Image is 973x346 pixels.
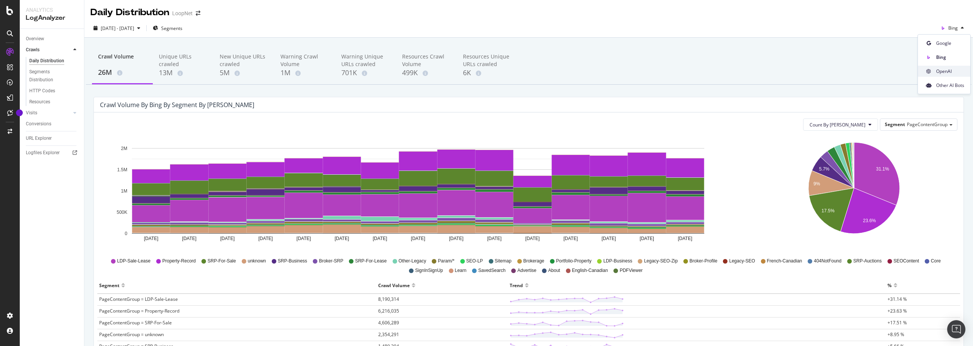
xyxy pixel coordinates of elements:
[208,258,236,264] span: SRP-For-Sale
[399,258,426,264] span: Other-Legacy
[729,258,755,264] span: Legacy-SEO
[172,9,193,17] div: LoopNet
[99,331,164,338] span: PageContentGroup = unknown
[248,258,266,264] span: unknown
[29,68,71,84] div: Segments Distribution
[280,53,329,68] div: Warning Crawl Volume
[378,279,410,291] div: Crawl Volume
[355,258,387,264] span: SRP-For-Lease
[26,120,51,128] div: Conversions
[819,166,829,172] text: 5.7%
[159,53,208,68] div: Unique URLs crawled
[814,258,841,264] span: 404NotFound
[885,121,905,128] span: Segment
[90,22,143,34] button: [DATE] - [DATE]
[767,258,802,264] span: French-Canadian
[572,267,608,274] span: English-Canadian
[26,120,79,128] a: Conversions
[894,258,919,264] span: SEOContent
[99,279,119,291] div: Segment
[876,166,889,172] text: 31.1%
[936,68,964,75] span: OpenAI
[98,68,147,77] div: 26M
[378,308,399,314] span: 6,216,035
[378,296,399,302] span: 8,190,314
[938,22,967,34] button: Bing
[853,258,882,264] span: SRP-Auctions
[334,236,349,241] text: [DATE]
[887,331,904,338] span: +8.95 %
[478,267,506,274] span: SavedSearch
[100,137,736,251] svg: A chart.
[220,53,268,68] div: New Unique URLs crawled
[278,258,307,264] span: SRP-Business
[159,68,208,78] div: 13M
[29,68,79,84] a: Segments Distribution
[821,209,834,214] text: 17.5%
[907,121,948,128] span: PageContentGroup
[931,258,941,264] span: Core
[752,137,956,251] svg: A chart.
[117,258,151,264] span: LDP-Sale-Lease
[373,236,387,241] text: [DATE]
[280,68,329,78] div: 1M
[602,236,616,241] text: [DATE]
[117,167,127,172] text: 1.5M
[125,231,127,236] text: 0
[378,319,399,326] span: 4,606,289
[150,22,185,34] button: Segments
[803,118,878,131] button: Count By [PERSON_NAME]
[98,53,147,67] div: Crawl Volume
[29,87,55,95] div: HTTP Codes
[947,320,965,338] div: Open Intercom Messenger
[121,146,127,151] text: 2M
[678,236,692,241] text: [DATE]
[144,236,158,241] text: [DATE]
[378,331,399,338] span: 2,354,291
[26,134,79,142] a: URL Explorer
[29,87,79,95] a: HTTP Codes
[296,236,311,241] text: [DATE]
[863,218,876,223] text: 23.6%
[936,82,964,89] span: Other AI Bots
[220,236,235,241] text: [DATE]
[936,40,964,47] span: Google
[936,54,964,61] span: Bing
[99,308,179,314] span: PageContentGroup = Property-Record
[26,46,40,54] div: Crawls
[523,258,544,264] span: Brokerage
[220,68,268,78] div: 5M
[90,6,169,19] div: Daily Distribution
[644,258,678,264] span: Legacy-SEO-Zip
[26,109,37,117] div: Visits
[341,53,390,68] div: Warning Unique URLs crawled
[525,236,540,241] text: [DATE]
[810,122,865,128] span: Count By Day
[556,258,591,264] span: Portfolio-Property
[29,57,64,65] div: Daily Distribution
[117,210,127,215] text: 500K
[258,236,273,241] text: [DATE]
[438,258,454,264] span: Param/*
[26,14,78,22] div: LogAnalyzer
[162,258,196,264] span: Property-Record
[887,319,907,326] span: +17.51 %
[548,267,560,274] span: About
[887,296,907,302] span: +31.14 %
[26,46,71,54] a: Crawls
[402,68,451,78] div: 499K
[29,98,79,106] a: Resources
[99,319,172,326] span: PageContentGroup = SRP-For-Sale
[495,258,512,264] span: Sitemap
[99,296,178,302] span: PageContentGroup = LDP-Sale-Lease
[563,236,578,241] text: [DATE]
[100,101,254,109] div: Crawl Volume by bing by Segment by [PERSON_NAME]
[517,267,536,274] span: Advertise
[182,236,197,241] text: [DATE]
[26,149,79,157] a: Logfiles Explorer
[510,279,523,291] div: Trend
[603,258,632,264] span: LDP-Business
[341,68,390,78] div: 701K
